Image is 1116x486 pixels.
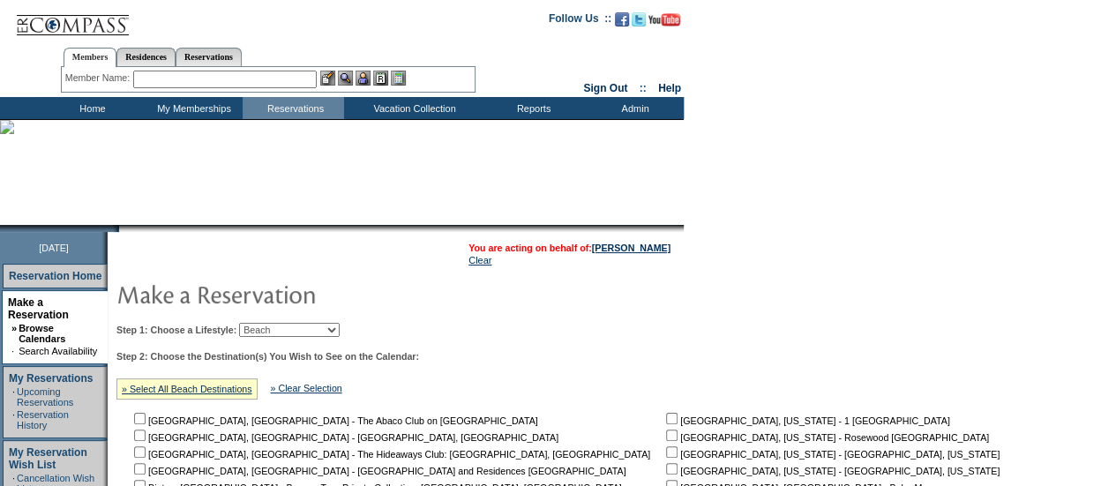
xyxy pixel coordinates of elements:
a: » Select All Beach Destinations [122,384,252,394]
a: Search Availability [19,346,97,356]
b: » [11,323,17,333]
img: Become our fan on Facebook [615,12,629,26]
nobr: [GEOGRAPHIC_DATA], [GEOGRAPHIC_DATA] - The Hideaways Club: [GEOGRAPHIC_DATA], [GEOGRAPHIC_DATA] [131,449,650,460]
div: Member Name: [65,71,133,86]
td: Vacation Collection [344,97,481,119]
a: » Clear Selection [271,383,342,393]
a: Make a Reservation [8,296,69,321]
a: Reservation History [17,409,69,430]
a: Sign Out [583,82,627,94]
td: Reservations [243,97,344,119]
a: Members [64,48,117,67]
b: Step 2: Choose the Destination(s) You Wish to See on the Calendar: [116,351,419,362]
img: promoShadowLeftCorner.gif [113,225,119,232]
img: pgTtlMakeReservation.gif [116,276,469,311]
nobr: [GEOGRAPHIC_DATA], [GEOGRAPHIC_DATA] - [GEOGRAPHIC_DATA] and Residences [GEOGRAPHIC_DATA] [131,466,625,476]
a: Upcoming Reservations [17,386,73,407]
img: View [338,71,353,86]
img: b_edit.gif [320,71,335,86]
a: Reservations [176,48,242,66]
a: My Reservations [9,372,93,385]
nobr: [GEOGRAPHIC_DATA], [GEOGRAPHIC_DATA] - [GEOGRAPHIC_DATA], [GEOGRAPHIC_DATA] [131,432,558,443]
a: Reservation Home [9,270,101,282]
nobr: [GEOGRAPHIC_DATA], [US_STATE] - Rosewood [GEOGRAPHIC_DATA] [663,432,989,443]
span: :: [640,82,647,94]
td: My Memberships [141,97,243,119]
td: · [12,409,15,430]
img: Follow us on Twitter [632,12,646,26]
td: Reports [481,97,582,119]
a: Residences [116,48,176,66]
nobr: [GEOGRAPHIC_DATA], [US_STATE] - [GEOGRAPHIC_DATA], [US_STATE] [663,466,1000,476]
td: Follow Us :: [549,11,611,32]
a: Help [658,82,681,94]
td: · [11,346,17,356]
img: b_calculator.gif [391,71,406,86]
img: blank.gif [119,225,121,232]
td: · [12,386,15,407]
a: My Reservation Wish List [9,446,87,471]
span: You are acting on behalf of: [468,243,670,253]
img: Impersonate [356,71,371,86]
b: Step 1: Choose a Lifestyle: [116,325,236,335]
a: [PERSON_NAME] [592,243,670,253]
img: Subscribe to our YouTube Channel [648,13,680,26]
nobr: [GEOGRAPHIC_DATA], [US_STATE] - [GEOGRAPHIC_DATA], [US_STATE] [663,449,1000,460]
a: Follow us on Twitter [632,18,646,28]
span: [DATE] [39,243,69,253]
nobr: [GEOGRAPHIC_DATA], [GEOGRAPHIC_DATA] - The Abaco Club on [GEOGRAPHIC_DATA] [131,415,538,426]
a: Browse Calendars [19,323,65,344]
td: Home [40,97,141,119]
img: Reservations [373,71,388,86]
a: Subscribe to our YouTube Channel [648,18,680,28]
a: Clear [468,255,491,265]
nobr: [GEOGRAPHIC_DATA], [US_STATE] - 1 [GEOGRAPHIC_DATA] [663,415,950,426]
td: Admin [582,97,684,119]
a: Become our fan on Facebook [615,18,629,28]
